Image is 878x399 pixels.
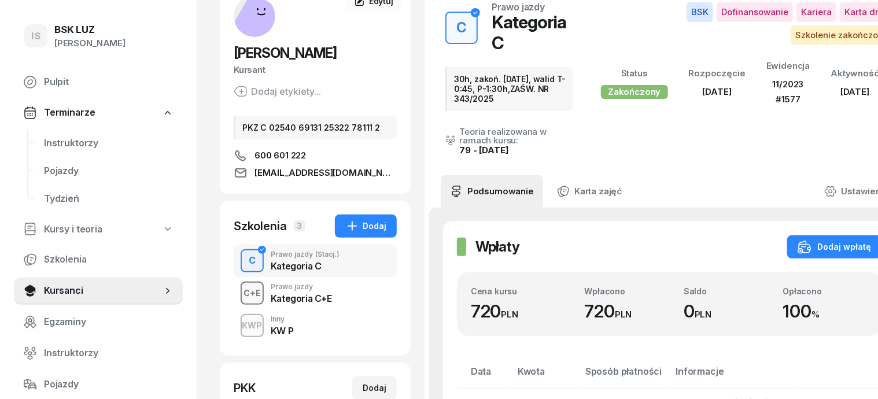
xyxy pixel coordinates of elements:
[234,116,397,139] div: PKZ C 02540 69131 25322 78111 2
[441,175,543,208] a: Podsumowanie
[244,251,260,271] div: C
[14,216,183,243] a: Kursy i teoria
[44,222,102,237] span: Kursy i teoria
[585,301,670,322] div: 720
[578,364,669,389] th: Sposób płatności
[271,316,293,323] div: Inny
[445,12,478,44] button: C
[35,185,183,213] a: Tydzień
[684,286,769,296] div: Saldo
[271,283,332,290] div: Prawo jazdy
[796,2,836,22] span: Kariera
[811,309,820,320] small: %
[35,157,183,185] a: Pojazdy
[459,127,573,145] div: Teoria realizowana w ramach kursu:
[234,380,256,396] div: PKK
[689,66,746,81] div: Rozpoczęcie
[234,277,397,309] button: C+EPrawo jazdyKategoria C+E
[14,308,183,336] a: Egzaminy
[511,364,578,389] th: Kwota
[44,75,174,90] span: Pulpit
[234,45,337,61] span: [PERSON_NAME]
[44,164,174,179] span: Pojazdy
[241,282,264,305] button: C+E
[14,277,183,305] a: Kursanci
[234,62,397,77] div: Kursant
[669,364,799,389] th: Informacje
[35,130,183,157] a: Instruktorzy
[585,286,670,296] div: Wpłacono
[44,136,174,151] span: Instruktorzy
[615,309,632,320] small: PLN
[717,2,793,22] span: Dofinansowanie
[271,251,340,258] div: Prawo jazdy
[345,219,386,233] div: Dodaj
[44,315,174,330] span: Egzaminy
[798,240,871,254] div: Dodaj wpłatę
[492,12,573,53] div: Kategoria C
[14,371,183,398] a: Pojazdy
[363,381,386,395] div: Dodaj
[254,149,306,162] span: 600 601 222
[14,99,183,126] a: Terminarze
[315,251,340,258] span: (Stacj.)
[254,166,397,180] span: [EMAIL_ADDRESS][DOMAIN_NAME]
[234,149,397,162] a: 600 601 222
[234,84,321,98] button: Dodaj etykiety...
[234,245,397,277] button: CPrawo jazdy(Stacj.)Kategoria C
[687,2,713,22] span: BSK
[445,67,573,111] div: 30h, zakoń. [DATE], walid T-0:45, P-1:30h,ZAŚW. NR 343/2025
[44,377,174,392] span: Pojazdy
[234,166,397,180] a: [EMAIL_ADDRESS][DOMAIN_NAME]
[44,252,174,267] span: Szkolenia
[335,215,397,238] button: Dodaj
[54,25,126,35] div: BSK LUZ
[501,309,519,320] small: PLN
[471,286,570,296] div: Cena kursu
[684,301,769,322] div: 0
[271,294,332,303] div: Kategoria C+E
[14,68,183,96] a: Pulpit
[54,36,126,51] div: [PERSON_NAME]
[459,145,508,156] a: 79 - [DATE]
[44,105,95,120] span: Terminarze
[783,301,868,322] div: 100
[234,218,287,234] div: Szkolenia
[44,283,162,298] span: Kursanci
[766,58,810,73] div: Ewidencja
[783,286,868,296] div: Opłacono
[475,238,519,256] h2: Wpłaty
[31,31,40,41] span: IS
[234,309,397,342] button: KWPInnyKW P
[457,364,511,389] th: Data
[703,86,732,97] span: [DATE]
[271,326,293,335] div: KW P
[44,191,174,206] span: Tydzień
[601,85,667,99] div: Zakończony
[238,318,267,332] div: KWP
[695,309,712,320] small: PLN
[601,66,667,81] div: Status
[241,314,264,337] button: KWP
[14,339,183,367] a: Instruktorzy
[492,2,545,12] div: Prawo jazdy
[548,175,631,208] a: Karta zajęć
[294,220,305,232] span: 3
[471,301,570,322] div: 720
[44,346,174,361] span: Instruktorzy
[14,246,183,274] a: Szkolenia
[241,249,264,272] button: C
[239,286,265,300] div: C+E
[773,79,804,105] span: 11/2023 #1577
[452,16,471,39] div: C
[271,261,340,271] div: Kategoria C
